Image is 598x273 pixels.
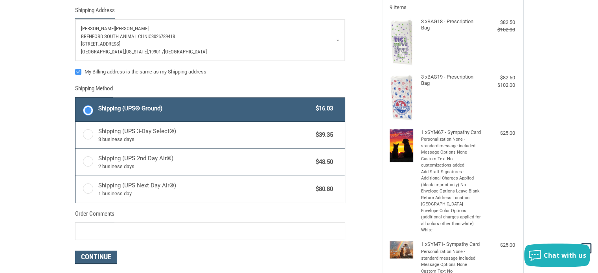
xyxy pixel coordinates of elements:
span: Chat with us [544,251,586,260]
button: Continue [75,251,117,264]
li: Custom Text No customizations added [421,156,482,169]
span: [PERSON_NAME] [81,26,115,31]
div: $102.00 [484,26,515,34]
li: Personalization None - standard message included [421,249,482,262]
span: 3026789418 [151,33,175,39]
button: Chat with us [524,244,590,267]
span: [GEOGRAPHIC_DATA] [164,49,207,55]
span: Brenford South Animal Clinic [81,33,151,39]
li: Return Address Location [GEOGRAPHIC_DATA] [421,195,482,208]
h3: 9 Items [390,4,515,11]
legend: Order Comments [75,209,114,222]
li: Personalization None - standard message included [421,136,482,149]
li: Envelope Color Options (additional charges applied for all colors other than white) White [421,208,482,234]
div: $102.00 [484,81,515,89]
span: 3 business days [98,136,312,143]
h4: 1 x SYM67 - Sympathy Card [421,129,482,136]
li: Envelope Options Leave Blank [421,188,482,195]
span: $80.80 [312,185,333,194]
h4: 1 x SYM71- Sympathy Card [421,241,482,247]
div: $25.00 [484,241,515,249]
legend: Shipping Method [75,84,113,97]
span: 1 business day [98,190,312,198]
li: Add Staff Signatures - Additional Charges Applied (black imprint only) No [421,169,482,189]
span: $16.03 [312,104,333,113]
span: 2 business days [98,163,312,170]
h4: 3 x BAG18 - Prescription Bag [421,18,482,31]
span: [US_STATE], [125,49,149,55]
label: My Billing address is the same as my Shipping address [75,69,345,75]
span: [STREET_ADDRESS] [81,41,120,47]
legend: Shipping Address [75,6,115,19]
span: $48.50 [312,158,333,167]
div: $82.50 [484,18,515,26]
li: Message Options None [421,149,482,156]
span: Shipping (UPS 3-Day Select®) [98,127,312,143]
span: [PERSON_NAME] [115,26,149,31]
span: Shipping (UPS® Ground) [98,104,312,113]
span: Shipping (UPS 2nd Day Air®) [98,154,312,170]
span: $39.35 [312,130,333,139]
span: Shipping (UPS Next Day Air®) [98,181,312,198]
h4: 3 x BAG19 - Prescription Bag [421,74,482,87]
span: [GEOGRAPHIC_DATA], [81,49,125,55]
div: $25.00 [484,129,515,137]
a: Enter or select a different address [75,19,345,61]
span: 19901 / [149,49,164,55]
li: Message Options None [421,262,482,268]
div: $82.50 [484,74,515,82]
